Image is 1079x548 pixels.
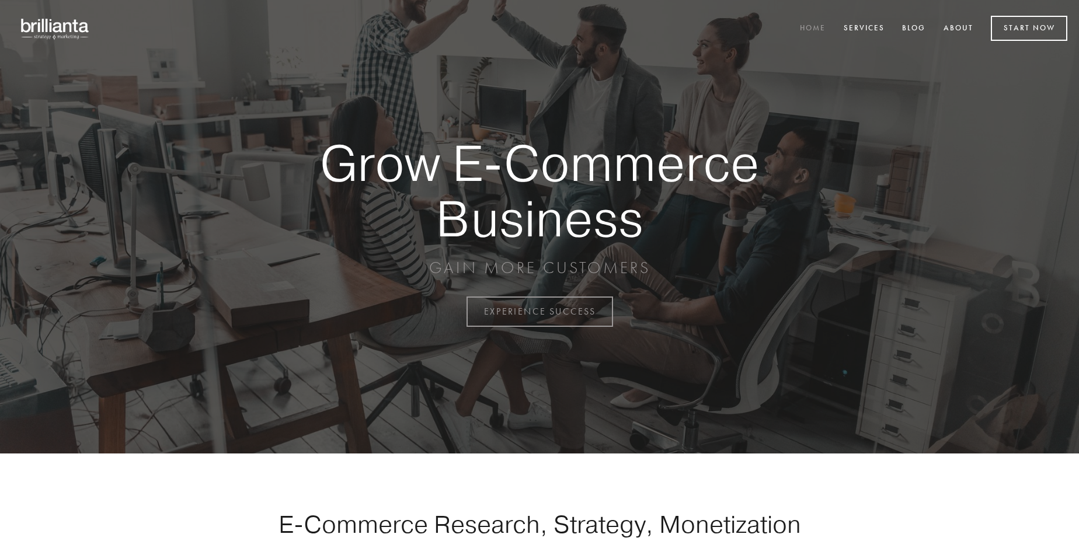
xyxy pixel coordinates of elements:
a: Blog [894,19,933,39]
a: Start Now [991,16,1067,41]
strong: Grow E-Commerce Business [279,135,800,246]
h1: E-Commerce Research, Strategy, Monetization [242,509,837,539]
a: EXPERIENCE SUCCESS [467,296,613,327]
a: Services [836,19,892,39]
a: Home [792,19,833,39]
a: About [936,19,981,39]
p: GAIN MORE CUSTOMERS [279,257,800,278]
img: brillianta - research, strategy, marketing [12,12,99,46]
